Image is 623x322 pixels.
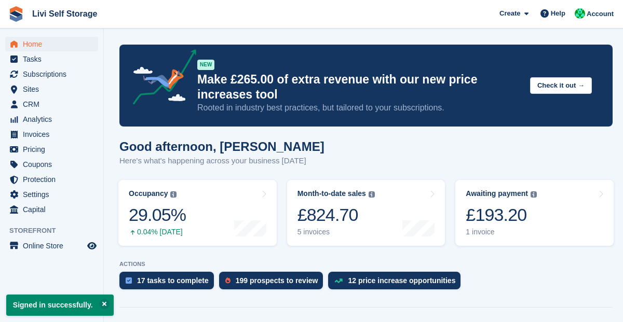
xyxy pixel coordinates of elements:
span: Pricing [23,142,85,157]
a: Preview store [86,240,98,252]
a: Livi Self Storage [28,5,101,22]
p: ACTIONS [119,261,613,268]
a: Month-to-date sales £824.70 5 invoices [287,180,445,246]
a: menu [5,172,98,187]
span: Online Store [23,239,85,253]
p: Rooted in industry best practices, but tailored to your subscriptions. [197,102,522,114]
span: Storefront [9,226,103,236]
div: 17 tasks to complete [137,276,209,285]
img: Joe Robertson [575,8,585,19]
a: 17 tasks to complete [119,272,219,295]
span: Create [499,8,520,19]
span: Account [587,9,614,19]
a: menu [5,202,98,217]
a: menu [5,187,98,202]
a: menu [5,157,98,172]
a: menu [5,142,98,157]
a: menu [5,112,98,127]
a: 199 prospects to review [219,272,329,295]
div: Awaiting payment [466,189,528,198]
a: menu [5,239,98,253]
img: icon-info-grey-7440780725fd019a000dd9b08b2336e03edf1995a4989e88bcd33f0948082b44.svg [369,191,375,198]
a: Awaiting payment £193.20 1 invoice [455,180,614,246]
img: prospect-51fa495bee0391a8d652442698ab0144808aea92771e9ea1ae160a38d050c398.svg [225,277,231,284]
a: menu [5,52,98,66]
span: CRM [23,97,85,111]
img: icon-info-grey-7440780725fd019a000dd9b08b2336e03edf1995a4989e88bcd33f0948082b44.svg [531,191,537,198]
a: 12 price increase opportunities [328,272,466,295]
p: Signed in successfully. [6,295,114,316]
span: Invoices [23,127,85,142]
div: 12 price increase opportunities [348,276,455,285]
div: 1 invoice [466,228,537,236]
span: Subscriptions [23,67,85,81]
div: £193.20 [466,204,537,226]
div: 29.05% [129,204,186,226]
span: Protection [23,172,85,187]
a: menu [5,37,98,51]
a: menu [5,97,98,111]
img: price_increase_opportunities-93ffe204e8149a01c8c9dc8f82e8f89637d9d84a8eef4429ea346261dce0b2c0.svg [334,278,343,283]
div: Occupancy [129,189,168,198]
div: Month-to-date sales [297,189,366,198]
img: icon-info-grey-7440780725fd019a000dd9b08b2336e03edf1995a4989e88bcd33f0948082b44.svg [170,191,177,198]
span: Coupons [23,157,85,172]
span: Capital [23,202,85,217]
p: Here's what's happening across your business [DATE] [119,155,324,167]
div: 199 prospects to review [236,276,318,285]
img: stora-icon-8386f47178a22dfd0bd8f6a31ec36ba5ce8667c1dd55bd0f319d3a0aa187defe.svg [8,6,24,22]
a: menu [5,67,98,81]
button: Check it out → [530,77,592,94]
p: Make £265.00 of extra revenue with our new price increases tool [197,72,522,102]
span: Settings [23,187,85,202]
span: Help [551,8,565,19]
img: price-adjustments-announcement-icon-8257ccfd72463d97f412b2fc003d46551f7dbcb40ab6d574587a9cd5c0d94... [124,49,197,108]
span: Sites [23,82,85,96]
a: Occupancy 29.05% 0.04% [DATE] [118,180,277,246]
div: NEW [197,60,214,70]
div: 0.04% [DATE] [129,228,186,236]
a: menu [5,127,98,142]
div: 5 invoices [297,228,375,236]
img: task-75834270c22a3079a89374b754ae025e5fb1db73e45f91037f5363f120a921f8.svg [126,277,132,284]
h1: Good afternoon, [PERSON_NAME] [119,139,324,153]
span: Home [23,37,85,51]
a: menu [5,82,98,96]
div: £824.70 [297,204,375,226]
span: Analytics [23,112,85,127]
span: Tasks [23,52,85,66]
